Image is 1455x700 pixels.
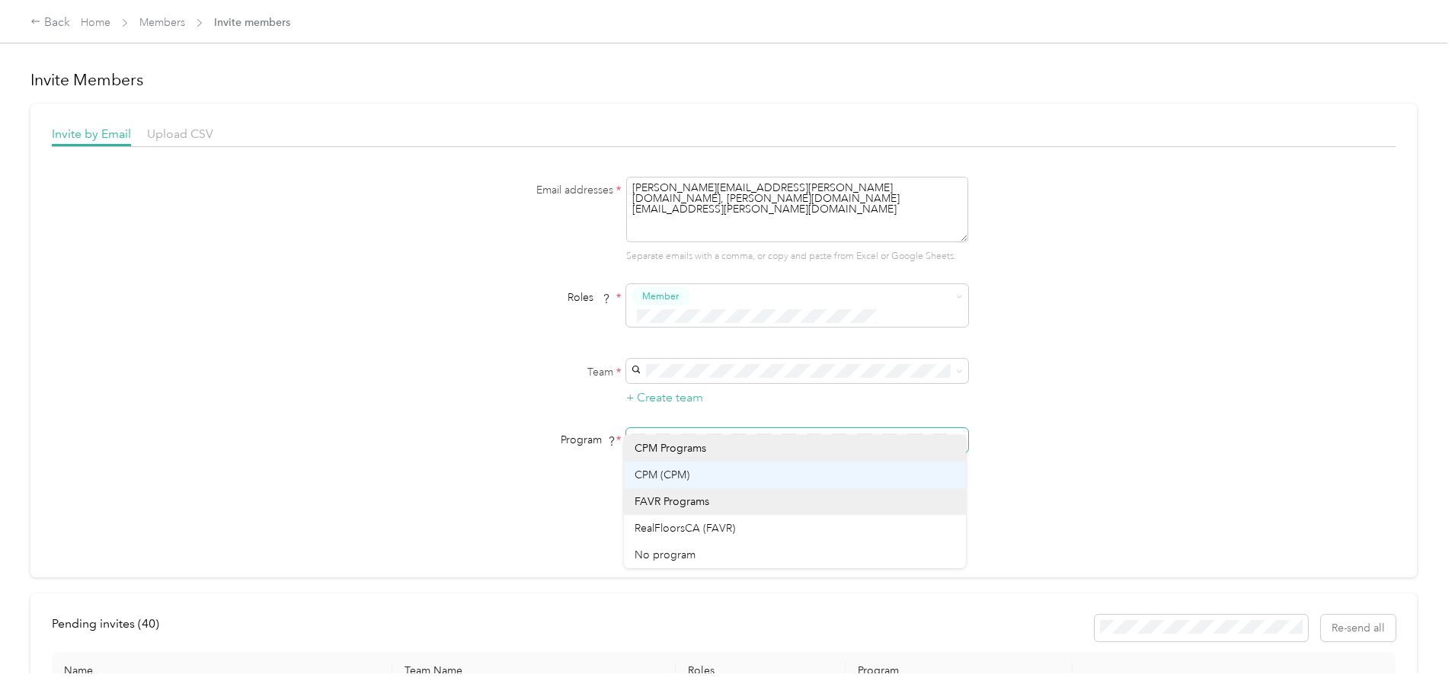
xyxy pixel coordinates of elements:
button: Re-send all [1321,615,1396,641]
div: Program [430,432,621,448]
span: Upload CSV [147,126,213,141]
span: CPM (CPM) [635,468,689,481]
span: Roles [562,286,616,309]
th: Program [846,652,1073,690]
label: Email addresses [430,182,621,198]
a: Home [81,16,110,29]
span: ( 40 ) [138,616,159,631]
span: Pending invites [52,616,159,631]
div: info-bar [52,615,1396,641]
textarea: [PERSON_NAME][EMAIL_ADDRESS][PERSON_NAME][DOMAIN_NAME], [PERSON_NAME][DOMAIN_NAME][EMAIL_ADDRESS]... [626,177,968,242]
th: Name [52,652,392,690]
div: Resend all invitations [1095,615,1396,641]
span: Member [642,289,679,303]
th: Roles [676,652,846,690]
span: No program [635,548,696,561]
th: Team Name [392,652,676,690]
h1: Invite Members [30,69,1417,91]
iframe: Everlance-gr Chat Button Frame [1370,615,1455,700]
span: RealFloorsCA (FAVR) [635,522,735,535]
span: Invite by Email [52,126,131,141]
a: Members [139,16,185,29]
li: CPM Programs [624,435,966,462]
button: Member [632,287,689,306]
div: left-menu [52,615,170,641]
li: FAVR Programs [624,488,966,515]
button: + Create team [626,388,703,408]
label: Team [430,364,621,380]
p: Separate emails with a comma, or copy and paste from Excel or Google Sheets. [626,250,968,264]
span: Invite members [214,14,290,30]
div: Back [30,14,70,32]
